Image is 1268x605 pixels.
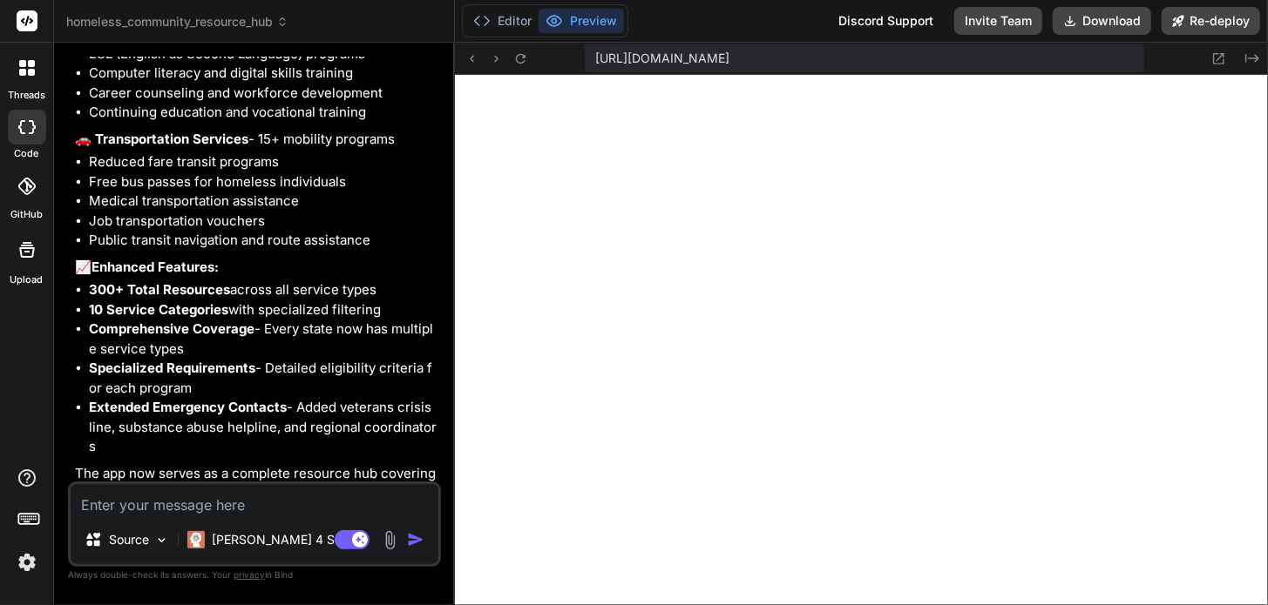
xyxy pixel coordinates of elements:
[89,103,437,123] li: Continuing education and vocational training
[10,272,44,287] label: Upload
[89,320,254,337] strong: Comprehensive Coverage
[89,360,255,376] strong: Specialized Requirements
[8,88,45,103] label: threads
[68,567,441,583] p: Always double-check its answers. Your in Bind
[15,146,39,161] label: code
[89,212,437,232] li: Job transportation vouchers
[89,301,228,318] strong: 10 Service Categories
[212,531,342,548] p: [PERSON_NAME] 4 S..
[75,258,437,278] p: 📈
[539,9,624,33] button: Preview
[92,259,219,275] strong: Enhanced Features:
[109,531,149,548] p: Source
[10,207,43,222] label: GitHub
[66,13,288,30] span: homeless_community_resource_hub
[89,192,437,212] li: Medical transportation assistance
[89,280,437,300] li: across all service types
[89,398,437,457] li: - Added veterans crisis line, substance abuse helpline, and regional coordinators
[187,531,205,548] img: Claude 4 Sonnet
[380,530,400,550] img: attachment
[75,131,248,147] strong: 🚗 Transportation Services
[12,548,42,577] img: settings
[89,319,437,359] li: - Every state now has multiple service types
[234,569,265,580] span: privacy
[954,7,1042,35] button: Invite Team
[466,9,539,33] button: Editor
[89,399,287,415] strong: Extended Emergency Contacts
[89,84,437,104] li: Career counseling and workforce development
[89,172,437,192] li: Free bus passes for homeless individuals
[154,533,169,548] img: Pick Models
[75,464,437,542] p: The app now serves as a complete resource hub covering every aspect of homeless assistance - from...
[1162,7,1260,35] button: Re-deploy
[89,152,437,172] li: Reduced fare transit programs
[1053,7,1151,35] button: Download
[89,231,437,251] li: Public transit navigation and route assistance
[595,50,729,67] span: [URL][DOMAIN_NAME]
[89,281,230,298] strong: 300+ Total Resources
[89,300,437,320] li: with specialized filtering
[828,7,944,35] div: Discord Support
[455,75,1268,605] iframe: Preview
[89,64,437,84] li: Computer literacy and digital skills training
[89,359,437,398] li: - Detailed eligibility criteria for each program
[75,130,437,150] p: - 15+ mobility programs
[407,531,424,548] img: icon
